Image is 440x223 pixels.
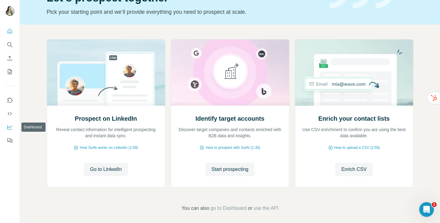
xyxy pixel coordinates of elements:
[53,127,159,139] p: Reveal contact information for intelligent prospecting and instant data sync.
[47,40,165,106] img: Prospect on LinkedIn
[248,205,252,212] span: or
[171,40,289,106] img: Identify target accounts
[75,114,137,123] h2: Prospect on LinkedIn
[301,127,407,139] p: Use CSV enrichment to confirm you are using the best data available.
[196,114,265,123] h2: Identify target accounts
[5,26,15,37] button: Quick start
[5,95,15,106] button: Use Surfe on LinkedIn
[211,205,247,212] button: go to Dashboard
[182,205,209,212] span: You can also
[432,202,437,207] span: 1
[5,108,15,119] button: Use Surfe API
[419,202,434,217] iframe: Intercom live chat
[206,145,260,150] span: How to prospect with Surfe (1:30)
[295,40,413,106] img: Enrich your contact lists
[90,166,122,173] span: Go to LinkedIn
[318,114,390,123] h2: Enrich your contact lists
[84,163,128,176] button: Go to LinkedIn
[5,66,15,77] button: My lists
[5,122,15,133] button: Dashboard
[177,127,283,139] p: Discover target companies and contacts enriched with B2B data and insights.
[5,53,15,64] button: Enrich CSV
[341,166,367,173] span: Enrich CSV
[205,163,255,176] button: Start prospecting
[5,6,15,16] img: Avatar
[253,205,278,212] button: use the API
[334,145,380,150] span: How to upload a CSV (2:59)
[5,39,15,50] button: Search
[335,163,373,176] button: Enrich CSV
[5,135,15,146] button: Feedback
[211,166,248,173] span: Start prospecting
[80,145,138,150] span: How Surfe works on LinkedIn (1:58)
[47,8,323,16] p: Pick your starting point and we’ll provide everything you need to prospect at scale.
